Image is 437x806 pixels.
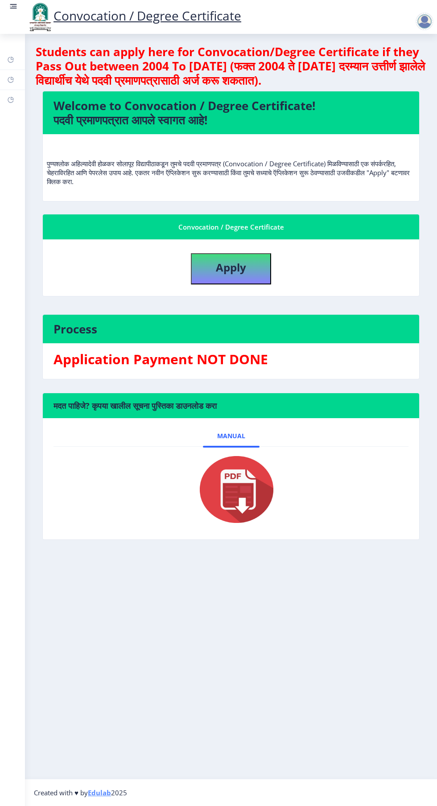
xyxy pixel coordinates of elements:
div: Convocation / Degree Certificate [54,222,408,232]
h4: Students can apply here for Convocation/Degree Certificate if they Pass Out between 2004 To [DATE... [36,45,426,87]
a: Convocation / Degree Certificate [27,7,241,24]
h4: Process [54,322,408,336]
img: pdf.png [186,454,276,525]
button: Apply [191,253,271,284]
span: Manual [217,432,245,440]
p: पुण्यश्लोक अहिल्यादेवी होळकर सोलापूर विद्यापीठाकडून तुमचे पदवी प्रमाणपत्र (Convocation / Degree C... [47,141,415,186]
b: Apply [216,260,246,275]
a: Manual [203,425,260,447]
a: Edulab [88,788,111,797]
h6: मदत पाहिजे? कृपया खालील सूचना पुस्तिका डाउनलोड करा [54,400,408,411]
h3: Application Payment NOT DONE [54,350,408,368]
span: Created with ♥ by 2025 [34,788,127,797]
h4: Welcome to Convocation / Degree Certificate! पदवी प्रमाणपत्रात आपले स्वागत आहे! [54,99,408,127]
img: logo [27,2,54,32]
